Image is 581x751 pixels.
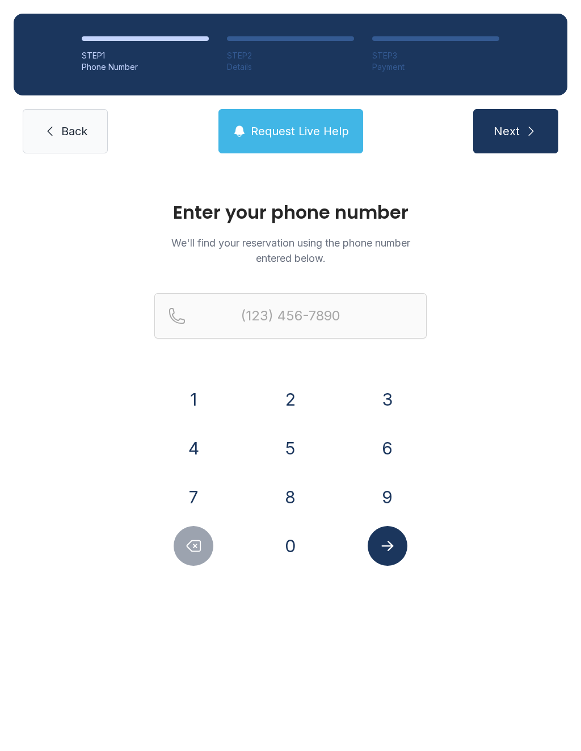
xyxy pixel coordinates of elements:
[271,428,310,468] button: 5
[174,379,213,419] button: 1
[368,428,407,468] button: 6
[368,526,407,566] button: Submit lookup form
[154,235,427,266] p: We'll find your reservation using the phone number entered below.
[271,477,310,517] button: 8
[61,123,87,139] span: Back
[251,123,349,139] span: Request Live Help
[372,50,499,61] div: STEP 3
[227,50,354,61] div: STEP 2
[271,526,310,566] button: 0
[154,203,427,222] h1: Enter your phone number
[368,379,407,419] button: 3
[82,50,209,61] div: STEP 1
[271,379,310,419] button: 2
[174,526,213,566] button: Delete number
[494,123,520,139] span: Next
[154,293,427,339] input: Reservation phone number
[82,61,209,73] div: Phone Number
[174,428,213,468] button: 4
[227,61,354,73] div: Details
[368,477,407,517] button: 9
[372,61,499,73] div: Payment
[174,477,213,517] button: 7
